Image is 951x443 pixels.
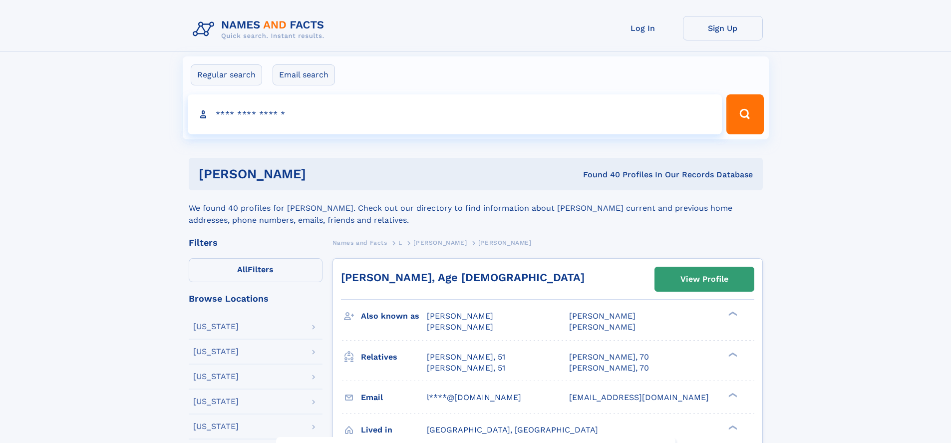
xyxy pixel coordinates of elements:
span: [PERSON_NAME] [427,311,493,321]
div: View Profile [680,268,728,291]
div: ❯ [726,311,738,317]
label: Regular search [191,64,262,85]
a: [PERSON_NAME], 51 [427,363,505,374]
div: ❯ [726,392,738,398]
a: Log In [603,16,683,40]
a: [PERSON_NAME], 70 [569,352,649,363]
h3: Relatives [361,349,427,366]
div: [US_STATE] [193,348,239,356]
span: [PERSON_NAME] [569,322,635,332]
span: [PERSON_NAME] [569,311,635,321]
h3: Also known as [361,308,427,325]
span: [PERSON_NAME] [427,322,493,332]
span: L [398,239,402,246]
h1: [PERSON_NAME] [199,168,445,180]
h3: Lived in [361,422,427,439]
span: [GEOGRAPHIC_DATA], [GEOGRAPHIC_DATA] [427,425,598,435]
h3: Email [361,389,427,406]
a: View Profile [655,267,754,291]
div: We found 40 profiles for [PERSON_NAME]. Check out our directory to find information about [PERSON... [189,190,763,226]
a: [PERSON_NAME], 70 [569,363,649,374]
div: ❯ [726,424,738,431]
div: [US_STATE] [193,373,239,381]
div: Found 40 Profiles In Our Records Database [444,169,753,180]
a: Sign Up [683,16,763,40]
span: All [237,265,248,274]
a: [PERSON_NAME] [413,236,467,249]
div: [US_STATE] [193,423,239,431]
span: [EMAIL_ADDRESS][DOMAIN_NAME] [569,393,709,402]
div: Filters [189,238,322,247]
div: ❯ [726,351,738,358]
input: search input [188,94,722,134]
label: Email search [273,64,335,85]
img: Logo Names and Facts [189,16,332,43]
span: [PERSON_NAME] [478,239,532,246]
span: [PERSON_NAME] [413,239,467,246]
div: [US_STATE] [193,323,239,331]
a: L [398,236,402,249]
a: [PERSON_NAME], 51 [427,352,505,363]
div: [US_STATE] [193,398,239,406]
button: Search Button [726,94,763,134]
label: Filters [189,258,322,282]
a: [PERSON_NAME], Age [DEMOGRAPHIC_DATA] [341,271,585,284]
a: Names and Facts [332,236,387,249]
div: Browse Locations [189,294,322,303]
